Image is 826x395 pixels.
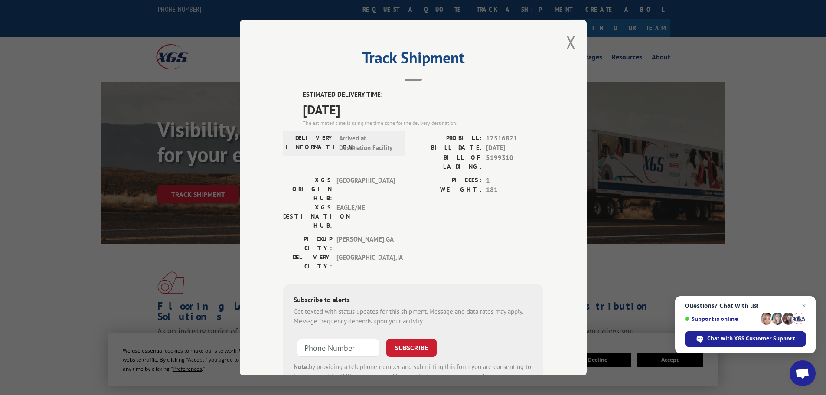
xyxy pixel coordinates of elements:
span: [DATE] [303,99,543,119]
span: Close chat [799,300,809,311]
label: XGS ORIGIN HUB: [283,175,332,202]
button: SUBSCRIBE [386,338,437,356]
span: Support is online [685,316,757,322]
div: by providing a telephone number and submitting this form you are consenting to be contacted by SM... [294,362,533,391]
div: Open chat [790,360,816,386]
strong: Note: [294,362,309,370]
label: PIECES: [413,175,482,185]
input: Phone Number [297,338,379,356]
label: WEIGHT: [413,185,482,195]
span: 5199310 [486,153,543,171]
div: Chat with XGS Customer Support [685,331,806,347]
span: 1 [486,175,543,185]
span: 181 [486,185,543,195]
span: [PERSON_NAME] , GA [336,234,395,252]
div: Subscribe to alerts [294,294,533,307]
span: 17516821 [486,133,543,143]
span: Chat with XGS Customer Support [707,335,795,343]
div: Get texted with status updates for this shipment. Message and data rates may apply. Message frequ... [294,307,533,326]
h2: Track Shipment [283,52,543,68]
div: The estimated time is using the time zone for the delivery destination. [303,119,543,127]
span: [DATE] [486,143,543,153]
label: ESTIMATED DELIVERY TIME: [303,90,543,100]
span: [GEOGRAPHIC_DATA] , IA [336,252,395,271]
label: BILL DATE: [413,143,482,153]
span: Questions? Chat with us! [685,302,806,309]
span: [GEOGRAPHIC_DATA] [336,175,395,202]
button: Close modal [566,31,576,54]
label: DELIVERY CITY: [283,252,332,271]
label: BILL OF LADING: [413,153,482,171]
label: XGS DESTINATION HUB: [283,202,332,230]
span: Arrived at Destination Facility [339,133,398,153]
label: DELIVERY INFORMATION: [286,133,335,153]
label: PROBILL: [413,133,482,143]
label: PICKUP CITY: [283,234,332,252]
span: EAGLE/NE [336,202,395,230]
